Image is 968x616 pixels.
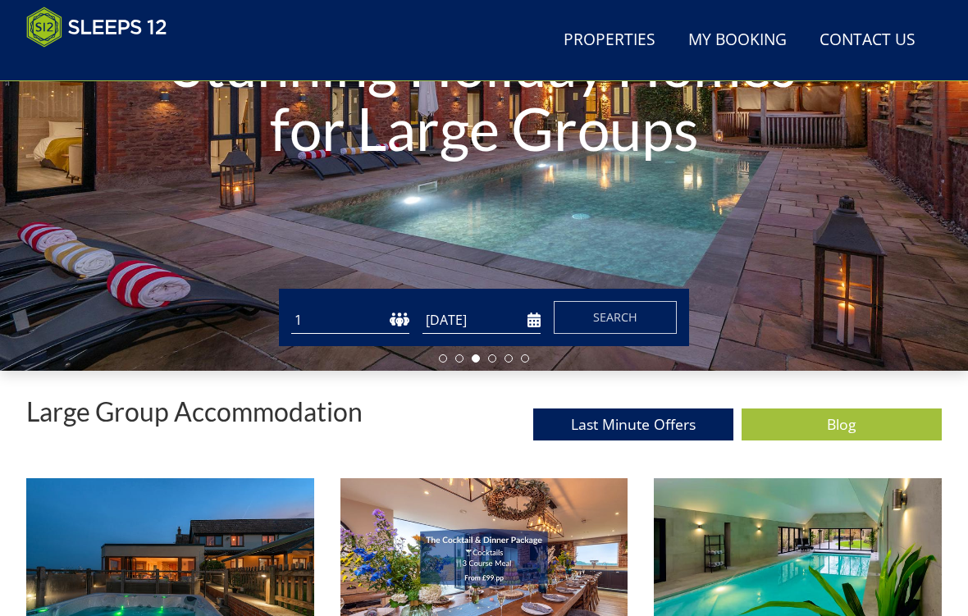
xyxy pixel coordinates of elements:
[593,309,637,325] span: Search
[422,307,541,334] input: Arrival Date
[18,57,190,71] iframe: Customer reviews powered by Trustpilot
[554,301,677,334] button: Search
[682,22,793,59] a: My Booking
[26,7,167,48] img: Sleeps 12
[533,408,733,440] a: Last Minute Offers
[742,408,942,440] a: Blog
[557,22,662,59] a: Properties
[26,397,363,426] p: Large Group Accommodation
[813,22,922,59] a: Contact Us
